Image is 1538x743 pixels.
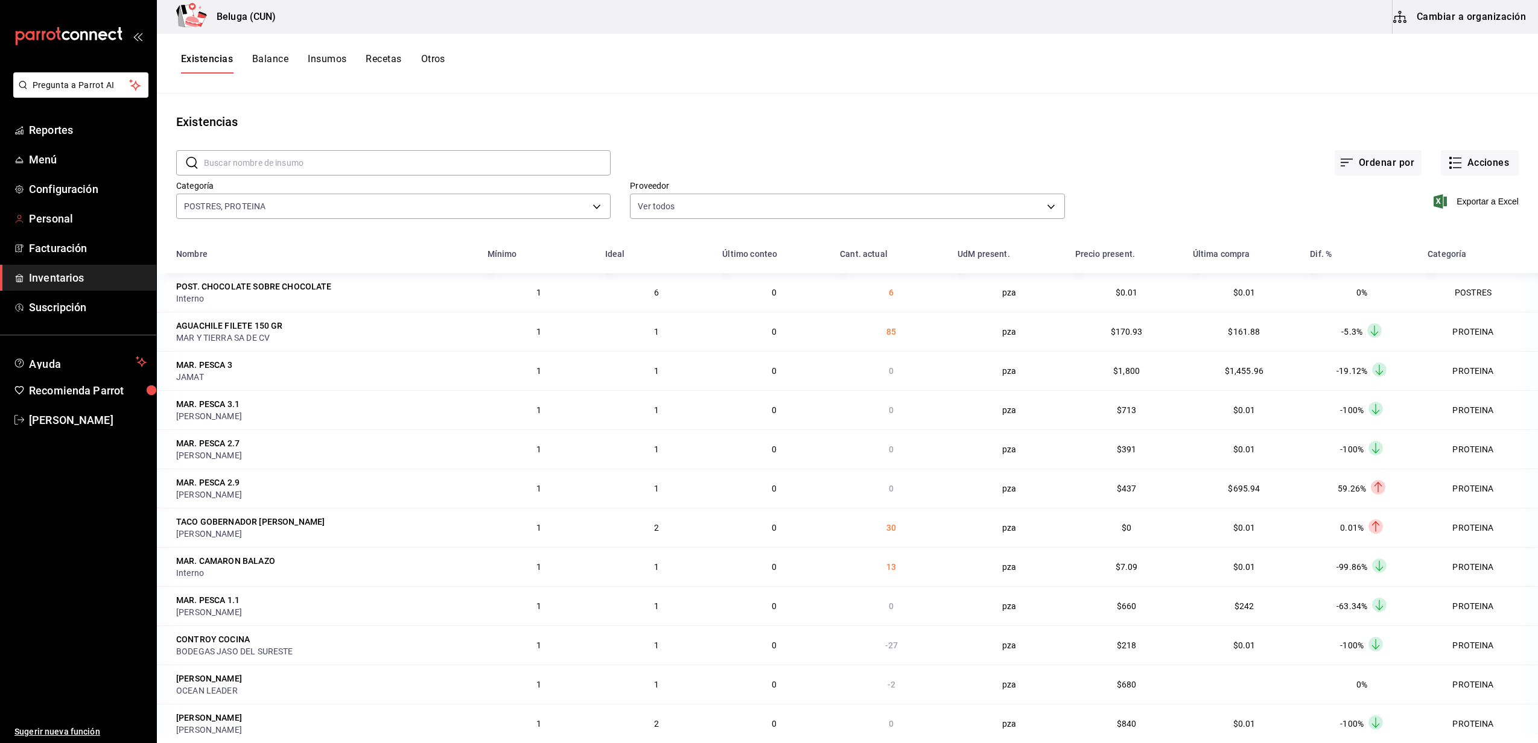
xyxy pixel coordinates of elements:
div: Último conteo [722,249,777,259]
td: PROTEINA [1420,429,1538,469]
td: PROTEINA [1420,390,1538,429]
span: 30 [886,523,896,533]
span: 0 [889,405,894,415]
span: $840 [1117,719,1137,729]
span: 0 [772,484,777,493]
span: $0.01 [1233,640,1256,650]
span: 1 [536,523,541,533]
div: Ideal [605,249,625,259]
span: 0 [889,366,894,376]
span: 1 [654,601,659,611]
span: 0% [1356,288,1367,297]
span: $170.93 [1111,327,1143,337]
div: OCEAN LEADER [176,685,473,697]
td: pza [950,508,1068,547]
div: Existencias [176,113,238,131]
div: BODEGAS JASO DEL SURESTE [176,645,473,657]
td: PROTEINA [1420,665,1538,704]
span: $713 [1117,405,1137,415]
div: [PERSON_NAME] [176,606,297,618]
span: Recomienda Parrot [29,382,147,399]
td: POSTRES [1420,273,1538,312]
button: Exportar a Excel [1436,194,1519,209]
span: 1 [536,405,541,415]
span: $660 [1117,601,1137,611]
button: Insumos [308,53,346,74]
td: pza [950,429,1068,469]
div: Precio present. [1075,249,1135,259]
span: 1 [536,484,541,493]
span: Configuración [29,181,147,197]
span: 1 [536,444,541,454]
input: Buscar nombre de insumo [204,151,611,175]
span: 2 [654,719,659,729]
div: Dif. % [1310,249,1332,259]
div: Interno [176,292,473,305]
div: [PERSON_NAME] [176,410,297,422]
span: [PERSON_NAME] [29,412,147,428]
span: Menú [29,151,147,168]
span: -63.34% [1336,601,1367,611]
span: 1 [536,601,541,611]
div: MAR. PESCA 3.1 [176,398,240,410]
span: 0 [889,719,894,729]
span: -2 [888,680,895,689]
span: 0 [772,523,777,533]
span: $0.01 [1116,288,1138,297]
span: -100% [1340,405,1364,415]
span: 2 [654,523,659,533]
span: 1 [536,327,541,337]
span: $0.01 [1233,562,1256,572]
label: Proveedor [630,182,1064,190]
span: 1 [536,366,541,376]
span: $695.94 [1228,484,1260,493]
span: Personal [29,210,147,227]
span: Suscripción [29,299,147,315]
td: pza [950,390,1068,429]
button: Otros [421,53,445,74]
span: 0 [889,444,894,454]
div: Cant. actual [840,249,888,259]
div: [PERSON_NAME] [176,528,297,540]
div: MAR. CAMARON BALAZO [176,555,275,567]
span: 0 [772,601,777,611]
div: Categoría [1428,249,1466,259]
td: pza [950,469,1068,508]
span: Reportes [29,122,147,138]
span: 59.26% [1338,484,1366,493]
td: PROTEINA [1420,312,1538,351]
span: 13 [886,562,896,572]
span: -27 [885,640,898,650]
label: Categoría [176,182,611,190]
td: PROTEINA [1420,508,1538,547]
span: 1 [536,288,541,297]
span: 0 [772,719,777,729]
span: 0 [772,288,777,297]
span: 0 [772,680,777,689]
span: 1 [654,640,659,650]
span: $161.88 [1228,327,1260,337]
div: MAR. PESCA 2.9 [176,476,240,488]
span: $0.01 [1233,719,1256,729]
div: AGUACHILE FILETE 150 GR [176,320,282,332]
span: -99.86% [1336,562,1367,572]
span: Ayuda [29,355,131,369]
div: TACO GOBERNADOR [PERSON_NAME] [176,516,325,528]
span: -100% [1340,444,1364,454]
td: PROTEINA [1420,469,1538,508]
td: PROTEINA [1420,625,1538,665]
span: 1 [654,405,659,415]
div: [PERSON_NAME] [176,488,297,501]
td: pza [950,665,1068,704]
button: Pregunta a Parrot AI [13,72,148,98]
div: Última compra [1193,249,1250,259]
span: Inventarios [29,270,147,286]
span: 1 [654,366,659,376]
span: 1 [654,444,659,454]
span: POSTRES, PROTEINA [184,200,265,212]
span: 0 [772,640,777,650]
div: Nombre [176,249,208,259]
div: MAR Y TIERRA SA DE CV [176,332,473,344]
td: PROTEINA [1420,351,1538,390]
span: -19.12% [1336,366,1367,376]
